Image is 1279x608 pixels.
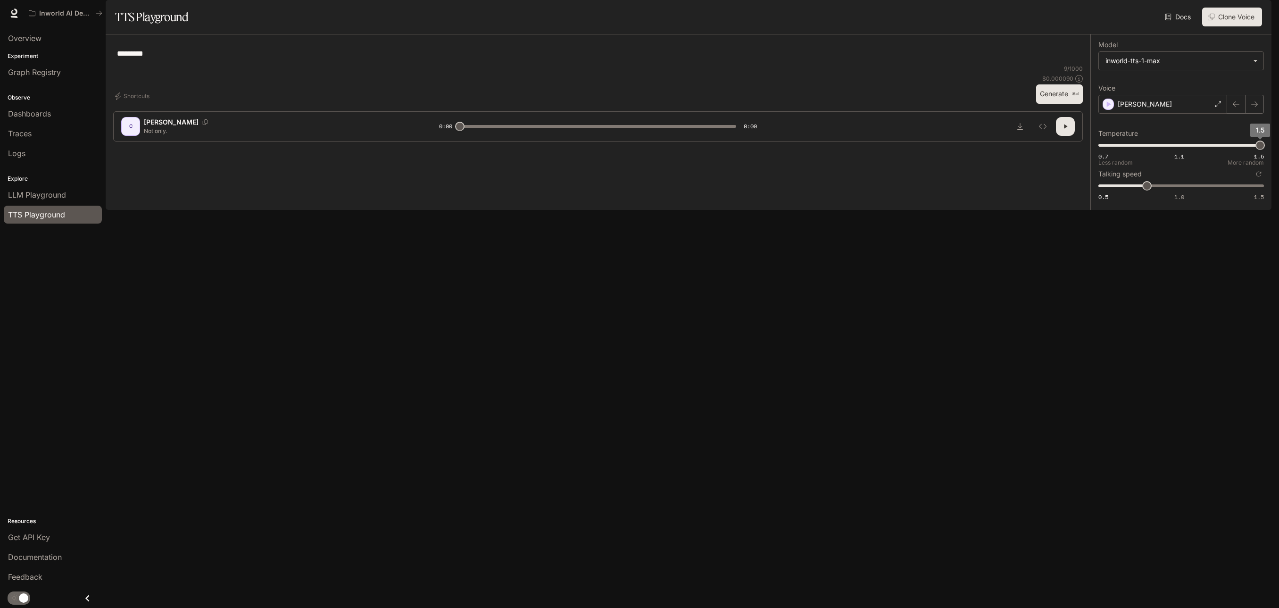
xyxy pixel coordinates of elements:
button: Inspect [1033,117,1052,136]
p: [PERSON_NAME] [144,117,199,127]
div: C [123,119,138,134]
p: Voice [1098,85,1115,92]
span: 0.5 [1098,193,1108,201]
button: Clone Voice [1202,8,1262,26]
a: Docs [1163,8,1195,26]
p: 9 / 1000 [1064,65,1083,73]
button: Reset to default [1254,169,1264,179]
h1: TTS Playground [115,8,188,26]
button: Download audio [1011,117,1030,136]
span: 1.5 [1254,152,1264,160]
p: Inworld AI Demos [39,9,92,17]
p: Temperature [1098,130,1138,137]
button: Generate⌘⏎ [1036,84,1083,104]
button: All workspaces [25,4,107,23]
p: $ 0.000090 [1042,75,1073,83]
div: inworld-tts-1-max [1099,52,1263,70]
p: [PERSON_NAME] [1118,100,1172,109]
p: Less random [1098,160,1133,166]
button: Shortcuts [113,89,153,104]
p: More random [1228,160,1264,166]
span: 1.1 [1174,152,1184,160]
span: 1.0 [1174,193,1184,201]
span: 0:00 [439,122,452,131]
span: 1.5 [1256,126,1264,134]
button: Copy Voice ID [199,119,212,125]
span: 1.5 [1254,193,1264,201]
p: Not only. [144,127,416,135]
span: 0.7 [1098,152,1108,160]
span: 0:00 [744,122,757,131]
p: Talking speed [1098,171,1142,177]
p: Model [1098,42,1118,48]
div: inworld-tts-1-max [1105,56,1248,66]
p: ⌘⏎ [1072,92,1079,97]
